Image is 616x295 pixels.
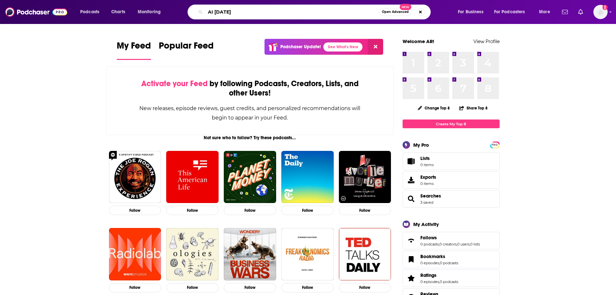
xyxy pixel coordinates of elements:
[490,7,535,17] button: open menu
[420,200,433,205] a: 3 saved
[494,7,525,17] span: For Podcasters
[224,151,276,203] a: Planet Money
[109,228,161,280] img: Radiolab
[339,228,391,280] img: TED Talks Daily
[109,283,161,292] button: Follow
[280,44,321,50] p: Podchaser Update!
[339,206,391,215] button: Follow
[453,7,492,17] button: open menu
[420,163,434,167] span: 0 items
[470,242,480,246] a: 0 lists
[117,40,151,55] span: My Feed
[420,174,436,180] span: Exports
[405,194,418,203] a: Searches
[403,153,500,170] a: Lists
[106,135,394,141] div: Not sure who to follow? Try these podcasts...
[5,6,67,18] img: Podchaser - Follow, Share and Rate Podcasts
[491,142,499,147] a: PRO
[403,190,500,208] span: Searches
[405,176,418,185] span: Exports
[420,272,437,278] span: Ratings
[593,5,608,19] img: User Profile
[420,155,430,161] span: Lists
[323,42,362,51] a: See What's New
[166,283,219,292] button: Follow
[194,5,437,19] div: Search podcasts, credits, & more...
[166,206,219,215] button: Follow
[166,228,219,280] img: Ologies with Alie Ward
[420,242,439,246] a: 0 podcasts
[602,5,608,10] svg: Add a profile image
[117,40,151,60] a: My Feed
[576,6,586,17] a: Show notifications dropdown
[159,40,214,55] span: Popular Feed
[440,279,458,284] a: 0 podcasts
[458,7,483,17] span: For Business
[413,142,429,148] div: My Pro
[539,7,550,17] span: More
[403,232,500,249] span: Follows
[593,5,608,19] button: Show profile menu
[224,283,276,292] button: Follow
[593,5,608,19] span: Logged in as ARobleh
[405,157,418,166] span: Lists
[205,7,379,17] input: Search podcasts, credits, & more...
[139,104,361,122] div: New releases, episode reviews, guest credits, and personalized recommendations will begin to appe...
[109,206,161,215] button: Follow
[403,38,434,44] a: Welcome AR!
[439,261,440,265] span: ,
[420,272,458,278] a: Ratings
[420,254,445,259] span: Bookmarks
[139,79,361,98] div: by following Podcasts, Creators, Lists, and other Users!
[111,7,125,17] span: Charts
[133,7,169,17] button: open menu
[339,151,391,203] img: My Favorite Murder with Karen Kilgariff and Georgia Hardstark
[439,242,439,246] span: ,
[420,279,439,284] a: 0 episodes
[420,155,434,161] span: Lists
[403,119,500,128] a: Create My Top 8
[420,235,480,241] a: Follows
[420,254,458,259] a: Bookmarks
[459,102,488,114] button: Share Top 8
[535,7,558,17] button: open menu
[281,151,334,203] img: The Daily
[420,193,441,199] a: Searches
[473,38,500,44] a: View Profile
[141,79,208,88] span: Activate your Feed
[107,7,129,17] a: Charts
[405,274,418,283] a: Ratings
[281,228,334,280] img: Freakonomics Radio
[414,104,454,112] button: Change Top 8
[559,6,570,17] a: Show notifications dropdown
[159,40,214,60] a: Popular Feed
[109,151,161,203] img: The Joe Rogan Experience
[224,228,276,280] img: Business Wars
[166,151,219,203] img: This American Life
[403,269,500,287] span: Ratings
[420,235,437,241] span: Follows
[420,261,439,265] a: 0 episodes
[400,4,411,10] span: New
[405,255,418,264] a: Bookmarks
[281,206,334,215] button: Follow
[138,7,161,17] span: Monitoring
[382,10,409,14] span: Open Advanced
[403,251,500,268] span: Bookmarks
[339,283,391,292] button: Follow
[80,7,99,17] span: Podcasts
[281,283,334,292] button: Follow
